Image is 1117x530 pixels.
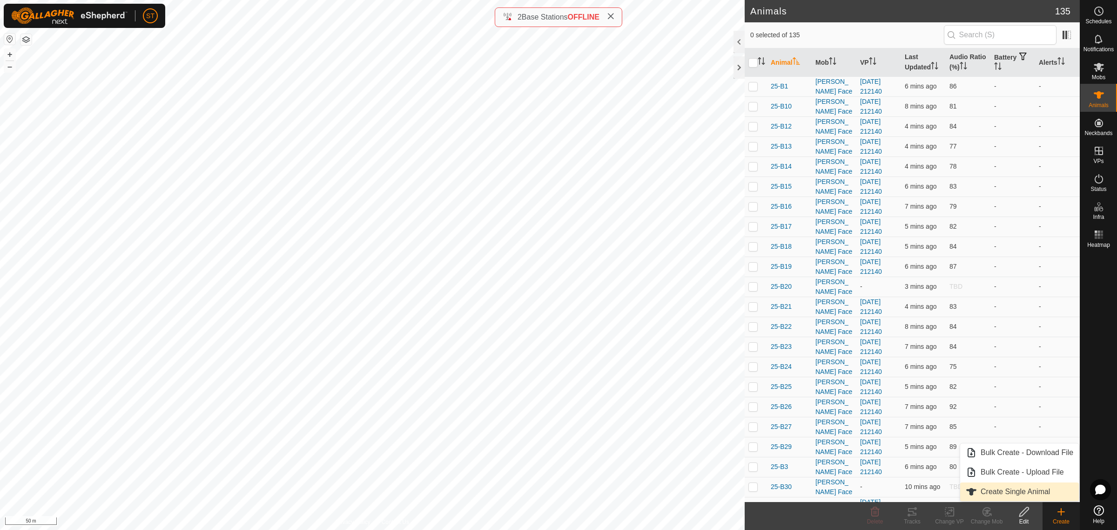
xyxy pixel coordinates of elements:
[905,163,936,170] span: 17 Aug 2025, 8:15 pm
[815,337,853,357] div: [PERSON_NAME] Face
[1005,517,1043,526] div: Edit
[860,418,882,435] a: [DATE] 212140
[981,486,1050,497] span: Create Single Animal
[771,162,792,171] span: 25-B14
[949,163,957,170] span: 78
[949,463,957,470] span: 80
[4,34,15,45] button: Reset Map
[771,462,788,472] span: 25-B3
[990,48,1035,77] th: Battery
[990,297,1035,317] td: -
[860,483,862,490] app-display-virtual-paddock-transition: -
[1035,337,1080,357] td: -
[11,7,128,24] img: Gallagher Logo
[860,98,882,115] a: [DATE] 212140
[1035,96,1080,116] td: -
[949,203,957,210] span: 79
[990,156,1035,177] td: -
[4,49,15,60] button: +
[860,338,882,355] a: [DATE] 212140
[867,518,883,525] span: Delete
[860,118,882,135] a: [DATE] 212140
[815,117,853,136] div: [PERSON_NAME] Face
[860,398,882,415] a: [DATE] 212140
[931,517,968,526] div: Change VP
[767,48,812,77] th: Animal
[994,64,1002,71] p-sorticon: Activate to sort
[1035,377,1080,397] td: -
[990,116,1035,136] td: -
[1084,130,1112,136] span: Neckbands
[1035,116,1080,136] td: -
[771,242,792,251] span: 25-B18
[815,317,853,337] div: [PERSON_NAME] Face
[1035,156,1080,177] td: -
[1089,102,1109,108] span: Animals
[860,358,882,375] a: [DATE] 212140
[949,102,957,110] span: 81
[522,13,568,21] span: Base Stations
[1035,257,1080,277] td: -
[20,34,32,45] button: Map Layers
[860,283,862,290] app-display-virtual-paddock-transition: -
[949,443,957,450] span: 89
[1035,237,1080,257] td: -
[905,323,936,330] span: 17 Aug 2025, 8:11 pm
[905,403,936,410] span: 17 Aug 2025, 8:12 pm
[949,122,957,130] span: 84
[771,422,792,432] span: 25-B27
[860,378,882,395] a: [DATE] 212140
[949,303,957,310] span: 83
[860,198,882,215] a: [DATE] 212140
[815,217,853,237] div: [PERSON_NAME] Face
[771,142,792,151] span: 25-B13
[1035,297,1080,317] td: -
[905,303,936,310] span: 17 Aug 2025, 8:15 pm
[905,423,936,430] span: 17 Aug 2025, 8:12 pm
[869,59,876,66] p-sorticon: Activate to sort
[949,243,957,250] span: 84
[1035,317,1080,337] td: -
[901,48,946,77] th: Last Updated
[771,282,792,292] span: 25-B20
[1035,277,1080,297] td: -
[1093,158,1104,164] span: VPs
[949,263,957,270] span: 87
[1085,19,1111,24] span: Schedules
[960,482,1079,501] li: Create Single Animal
[860,78,882,95] a: [DATE] 212140
[905,122,936,130] span: 17 Aug 2025, 8:15 pm
[771,302,792,312] span: 25-B21
[336,518,370,526] a: Privacy Policy
[860,258,882,275] a: [DATE] 212140
[960,443,1079,462] li: Bulk Create - Download File
[771,222,792,231] span: 25-B17
[949,283,962,290] span: TBD
[949,403,957,410] span: 92
[860,458,882,476] a: [DATE] 212140
[815,237,853,257] div: [PERSON_NAME] Face
[860,138,882,155] a: [DATE] 212140
[1035,197,1080,217] td: -
[815,137,853,156] div: [PERSON_NAME] Face
[860,178,882,195] a: [DATE] 212140
[946,48,990,77] th: Audio Ratio (%)
[860,298,882,315] a: [DATE] 212140
[771,102,792,111] span: 25-B10
[1083,47,1114,52] span: Notifications
[1080,502,1117,528] a: Help
[860,438,882,455] a: [DATE] 212140
[568,13,599,21] span: OFFLINE
[1035,48,1080,77] th: Alerts
[815,277,853,297] div: [PERSON_NAME] Face
[815,477,853,497] div: [PERSON_NAME] Face
[750,30,944,40] span: 0 selected of 135
[949,423,957,430] span: 85
[905,343,936,350] span: 17 Aug 2025, 8:12 pm
[1087,242,1110,248] span: Heatmap
[990,357,1035,377] td: -
[931,63,938,71] p-sorticon: Activate to sort
[1057,59,1065,66] p-sorticon: Activate to sort
[793,59,800,66] p-sorticon: Activate to sort
[815,457,853,477] div: [PERSON_NAME] Face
